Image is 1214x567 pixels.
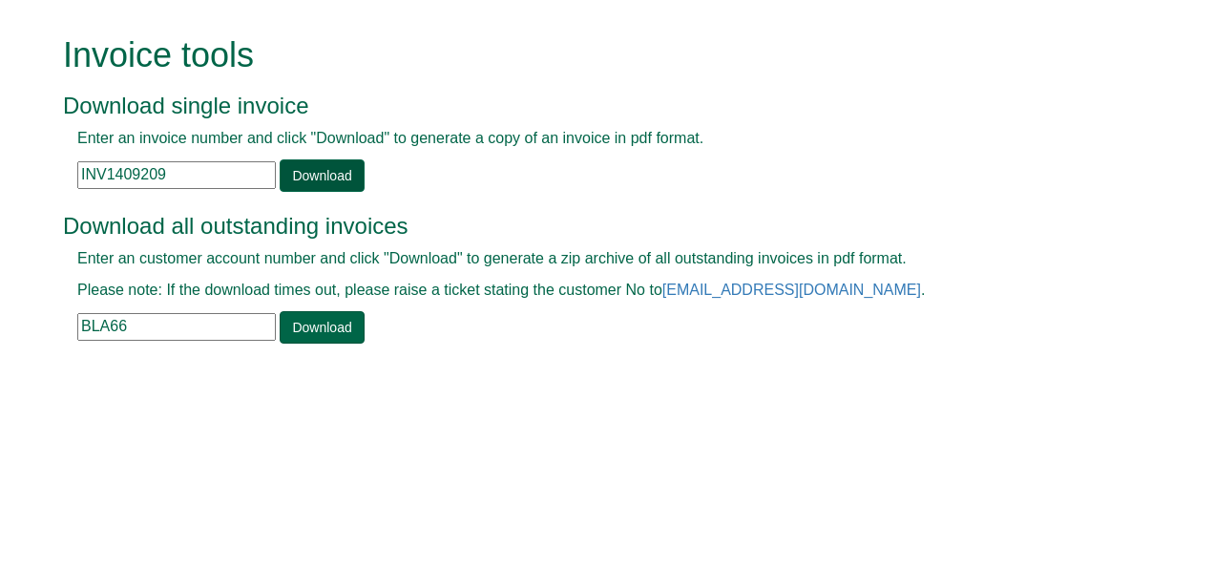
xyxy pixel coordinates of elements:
[77,161,276,189] input: e.g. INV1234
[63,214,1108,239] h3: Download all outstanding invoices
[77,280,1094,302] p: Please note: If the download times out, please raise a ticket stating the customer No to .
[77,128,1094,150] p: Enter an invoice number and click "Download" to generate a copy of an invoice in pdf format.
[77,313,276,341] input: e.g. BLA02
[280,311,364,344] a: Download
[280,159,364,192] a: Download
[77,248,1094,270] p: Enter an customer account number and click "Download" to generate a zip archive of all outstandin...
[662,282,921,298] a: [EMAIL_ADDRESS][DOMAIN_NAME]
[63,36,1108,74] h1: Invoice tools
[63,94,1108,118] h3: Download single invoice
